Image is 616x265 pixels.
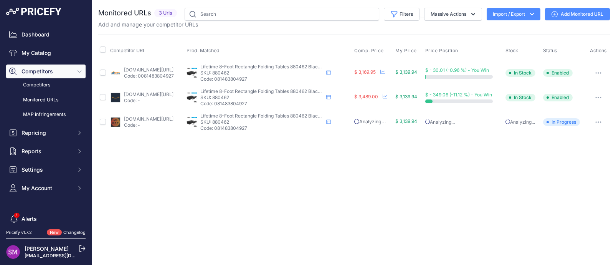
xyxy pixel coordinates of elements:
span: Competitors [21,68,72,75]
a: Dashboard [6,28,86,41]
button: My Price [395,48,418,54]
button: Reports [6,144,86,158]
span: Enabled [543,94,573,101]
button: Import / Export [487,8,540,20]
span: Repricing [21,129,72,137]
a: My Catalog [6,46,86,60]
span: Actions [590,48,607,53]
span: Comp. Price [354,48,384,54]
nav: Sidebar [6,28,86,255]
p: Add and manage your competitor URLs [98,21,198,28]
button: Competitors [6,65,86,78]
h2: Monitored URLs [98,8,151,18]
span: Lifetime 8-Foot Rectangle Folding Tables 880462 Black Top 27 Pack - Black - 8 feet long x 30 inch... [200,113,466,119]
input: Search [185,8,379,21]
span: $ - 349.06 (-11.12 %) - You Win [425,92,492,98]
a: Monitored URLs [6,93,86,107]
span: In Stock [505,94,535,101]
span: $ 3,169.95 [354,69,376,75]
p: Code: 081483804927 [200,101,323,107]
span: Analyzing... [354,119,386,124]
a: [PERSON_NAME] [25,245,69,252]
div: Pricefy v1.7.2 [6,229,32,236]
span: $ 3,139.94 [395,94,417,99]
p: Analyzing... [505,119,540,125]
span: Lifetime 8-Foot Rectangle Folding Tables 880462 Black Top 27 Pack - Black - 8 feet long x 30 inch... [200,88,466,94]
span: $ 3,489.00 [354,94,378,99]
button: Repricing [6,126,86,140]
span: $ 3,139.94 [395,118,417,124]
a: [DOMAIN_NAME][URL] [124,116,173,122]
a: Competitors [6,78,86,92]
span: New [47,229,62,236]
a: Alerts [6,212,86,226]
span: Competitor URL [110,48,145,53]
span: Enabled [543,69,573,77]
span: Price Position [425,48,458,54]
p: Code: 081483804927 [200,76,323,82]
span: My Account [21,184,72,192]
p: SKU: 880462 [200,70,323,76]
a: Add Monitored URL [545,8,610,20]
span: Stock [505,48,518,53]
p: Code: 0081483804927 [124,73,174,79]
p: Code: - [124,98,173,104]
span: Lifetime 8-Foot Rectangle Folding Tables 880462 Black Top 27 Pack - Black - 8 feet long x 30 inch... [200,64,466,70]
a: [DOMAIN_NAME][URL] [124,91,173,97]
a: [EMAIL_ADDRESS][DOMAIN_NAME] [25,253,105,258]
button: Settings [6,163,86,177]
span: Prod. Matched [187,48,220,53]
p: SKU: 880462 [200,94,323,101]
button: My Account [6,181,86,195]
span: Settings [21,166,72,174]
span: $ 3,139.94 [395,69,417,75]
p: SKU: 880462 [200,119,323,125]
img: Pricefy Logo [6,8,61,15]
span: In Stock [505,69,535,77]
p: Code: - [124,122,173,128]
button: Comp. Price [354,48,385,54]
span: 3 Urls [154,9,177,18]
a: Changelog [63,230,86,235]
button: Filters [384,8,419,21]
span: Reports [21,147,72,155]
button: Massive Actions [424,8,482,21]
span: In Progress [543,118,580,126]
a: [DOMAIN_NAME][URL] [124,67,173,73]
span: $ - 30.01 (-0.96 %) - You Win [425,67,489,73]
p: Analyzing... [425,119,503,125]
p: Code: 081483804927 [200,125,323,131]
span: My Price [395,48,417,54]
span: Status [543,48,557,53]
a: MAP infringements [6,108,86,121]
button: Price Position [425,48,460,54]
